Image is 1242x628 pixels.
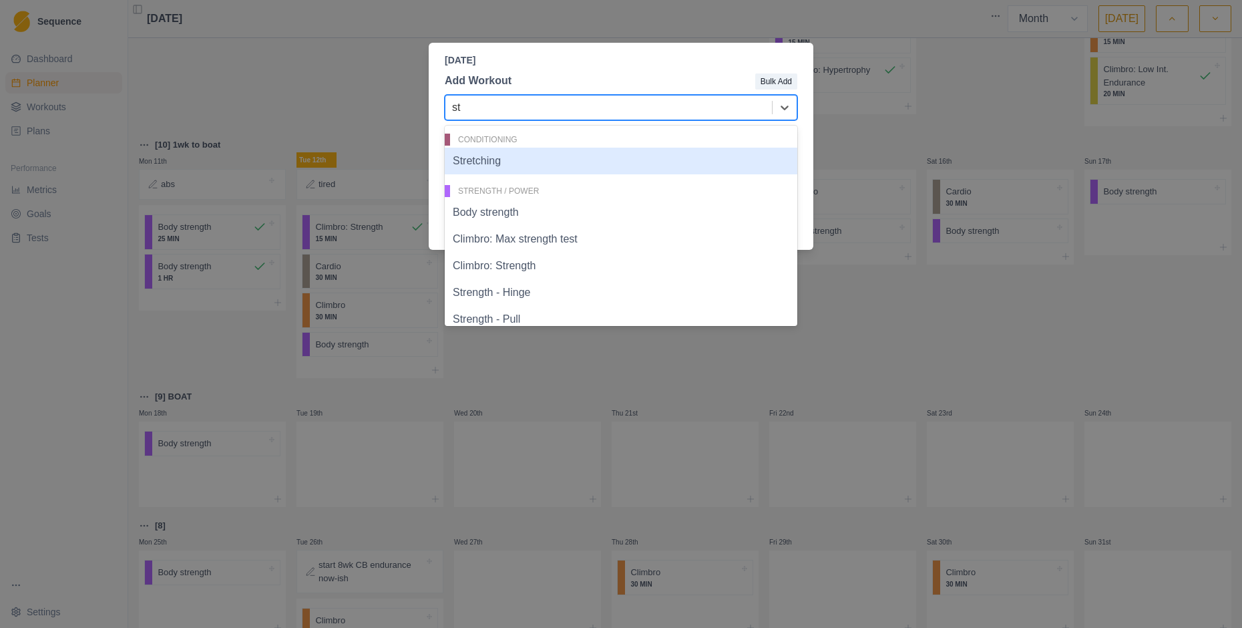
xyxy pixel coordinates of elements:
[445,185,797,197] div: Strength / Power
[445,279,797,306] div: Strength - Hinge
[755,73,797,90] button: Bulk Add
[445,253,797,279] div: Climbro: Strength
[445,134,797,146] div: Conditioning
[445,306,797,333] div: Strength - Pull
[445,226,797,253] div: Climbro: Max strength test
[445,199,797,226] div: Body strength
[445,73,511,89] p: Add Workout
[445,148,797,174] div: Stretching
[445,53,797,67] p: [DATE]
